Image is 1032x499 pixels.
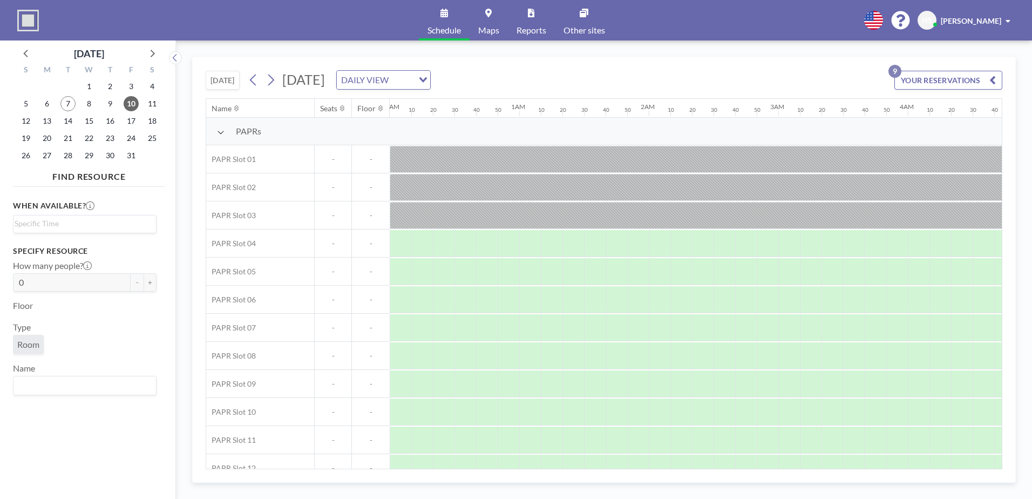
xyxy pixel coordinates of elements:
div: [DATE] [74,46,104,61]
span: - [352,379,390,389]
span: - [315,407,351,417]
button: + [144,273,157,292]
span: - [315,351,351,361]
span: Sunday, October 5, 2025 [18,96,33,111]
div: Name [212,104,232,113]
div: 30 [840,106,847,113]
span: PAPR Slot 06 [206,295,256,305]
input: Search for option [15,218,150,230]
span: Schedule [427,26,461,35]
span: Monday, October 27, 2025 [39,148,55,163]
span: PAPR Slot 09 [206,379,256,389]
span: Thursday, October 16, 2025 [103,113,118,129]
div: 3AM [770,103,784,111]
span: Thursday, October 9, 2025 [103,96,118,111]
div: 1AM [511,103,525,111]
div: 40 [862,106,868,113]
span: PAPR Slot 10 [206,407,256,417]
span: - [352,183,390,192]
span: PAPR Slot 07 [206,323,256,333]
span: Sunday, October 26, 2025 [18,148,33,163]
div: 10 [797,106,804,113]
div: Search for option [13,215,156,232]
p: 9 [888,65,901,78]
span: - [352,463,390,473]
div: 20 [689,106,696,113]
span: [PERSON_NAME] [941,16,1001,25]
div: F [120,64,141,78]
div: W [79,64,100,78]
span: PAPR Slot 03 [206,211,256,220]
span: - [352,295,390,305]
div: 40 [992,106,998,113]
span: - [352,351,390,361]
span: Room [17,339,39,349]
span: Saturday, October 4, 2025 [145,79,160,94]
span: Thursday, October 2, 2025 [103,79,118,94]
span: - [315,267,351,277]
span: Friday, October 24, 2025 [124,131,139,146]
span: - [315,379,351,389]
span: DAILY VIEW [339,73,391,87]
div: 4AM [900,103,914,111]
span: Tuesday, October 14, 2025 [60,113,76,129]
span: Other sites [563,26,605,35]
span: Wednesday, October 15, 2025 [82,113,97,129]
span: - [315,295,351,305]
div: 30 [711,106,717,113]
input: Search for option [392,73,412,87]
div: 40 [473,106,480,113]
label: How many people? [13,260,92,271]
span: PAPR Slot 12 [206,463,256,473]
div: M [37,64,58,78]
div: 10 [409,106,415,113]
span: PAPRs [236,126,261,137]
span: PAPR Slot 01 [206,154,256,164]
input: Search for option [15,379,150,393]
div: 30 [581,106,588,113]
div: 10 [538,106,545,113]
button: YOUR RESERVATIONS9 [894,71,1002,90]
span: Friday, October 10, 2025 [124,96,139,111]
div: Search for option [337,71,430,89]
span: Monday, October 20, 2025 [39,131,55,146]
h4: FIND RESOURCE [13,167,165,182]
span: Sunday, October 12, 2025 [18,113,33,129]
span: Reports [517,26,546,35]
div: 50 [884,106,890,113]
span: - [315,239,351,248]
span: - [315,323,351,333]
span: - [315,154,351,164]
span: Wednesday, October 22, 2025 [82,131,97,146]
span: Friday, October 3, 2025 [124,79,139,94]
div: 50 [495,106,501,113]
div: 30 [970,106,976,113]
div: 10 [927,106,933,113]
label: Type [13,322,31,333]
div: 30 [452,106,458,113]
div: T [58,64,79,78]
span: Wednesday, October 8, 2025 [82,96,97,111]
h3: Specify resource [13,246,157,256]
div: 20 [430,106,437,113]
div: 2AM [641,103,655,111]
div: S [141,64,162,78]
span: PAPR Slot 11 [206,435,256,445]
span: Monday, October 6, 2025 [39,96,55,111]
span: - [352,211,390,220]
span: - [315,183,351,192]
span: - [352,154,390,164]
span: PAPR Slot 02 [206,183,256,192]
span: - [352,267,390,277]
span: Thursday, October 30, 2025 [103,148,118,163]
button: [DATE] [206,71,240,90]
span: - [315,463,351,473]
span: PAPR Slot 08 [206,351,256,361]
span: Saturday, October 25, 2025 [145,131,160,146]
div: 40 [732,106,739,113]
div: 50 [624,106,631,113]
img: organization-logo [17,10,39,31]
div: 40 [603,106,609,113]
span: Monday, October 13, 2025 [39,113,55,129]
span: - [352,323,390,333]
